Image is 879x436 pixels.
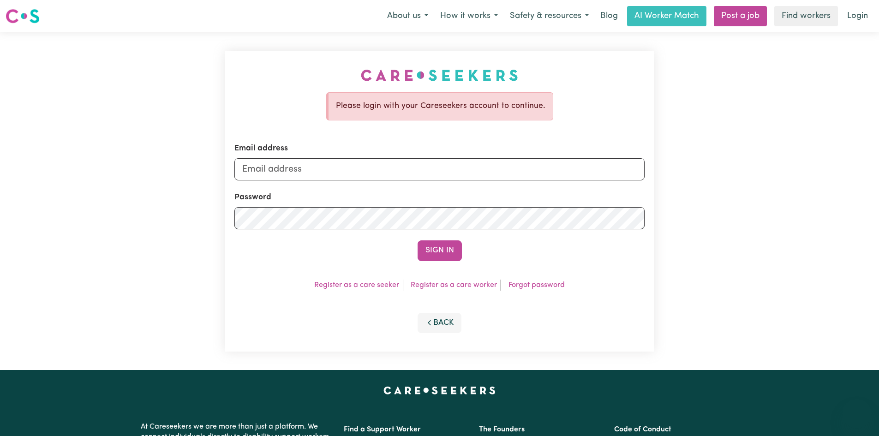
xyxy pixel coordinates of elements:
button: Back [418,313,462,333]
a: Find a Support Worker [344,426,421,433]
a: Find workers [774,6,838,26]
a: The Founders [479,426,525,433]
a: Careseekers logo [6,6,40,27]
label: Password [234,191,271,203]
input: Email address [234,158,645,180]
button: Sign In [418,240,462,261]
img: Careseekers logo [6,8,40,24]
a: AI Worker Match [627,6,706,26]
a: Careseekers home page [383,387,496,394]
a: Login [842,6,873,26]
p: Please login with your Careseekers account to continue. [336,100,545,112]
a: Post a job [714,6,767,26]
iframe: Button to launch messaging window [842,399,872,429]
a: Code of Conduct [614,426,671,433]
button: How it works [434,6,504,26]
a: Register as a care seeker [314,281,399,289]
a: Register as a care worker [411,281,497,289]
label: Email address [234,142,288,154]
button: Safety & resources [504,6,595,26]
a: Forgot password [508,281,565,289]
button: About us [381,6,434,26]
a: Blog [595,6,623,26]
